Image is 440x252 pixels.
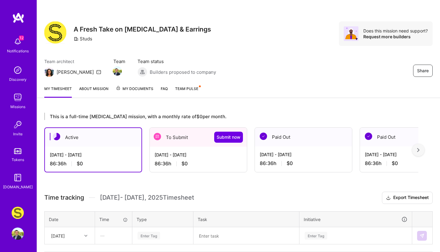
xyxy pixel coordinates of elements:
[44,113,418,120] div: This is a full-time [MEDICAL_DATA] mission, with a monthly rate of $0 per month.
[19,36,24,40] span: 12
[132,211,193,227] th: Type
[77,160,83,167] span: $0
[3,184,33,190] div: [DOMAIN_NAME]
[44,194,84,201] span: Time tracking
[13,131,23,137] div: Invite
[182,160,188,167] span: $0
[260,160,347,167] div: 86:36 h
[413,65,433,77] button: Share
[260,151,347,158] div: [DATE] - [DATE]
[150,128,247,147] div: To Submit
[217,134,240,140] span: Submit now
[304,216,408,223] div: Initiative
[7,48,29,54] div: Notifications
[74,36,79,41] i: icon CompanyGray
[14,148,21,154] img: tokens
[10,207,25,219] a: Studs: A Fresh Take on Ear Piercing & Earrings
[12,207,24,219] img: Studs: A Fresh Take on Ear Piercing & Earrings
[255,128,352,146] div: Paid Out
[74,25,211,33] h3: A Fresh Take on [MEDICAL_DATA] & Earrings
[137,231,160,240] div: Enter Tag
[363,28,428,34] div: Does this mission need support?
[44,21,66,43] img: Company Logo
[50,160,137,167] div: 86:36 h
[155,152,242,158] div: [DATE] - [DATE]
[44,58,101,65] span: Team architect
[95,228,132,244] div: —
[287,160,293,167] span: $0
[116,85,153,98] a: My Documents
[365,133,372,140] img: Paid Out
[9,76,27,83] div: Discovery
[175,86,198,91] span: Team Pulse
[50,152,137,158] div: [DATE] - [DATE]
[45,211,95,227] th: Date
[12,118,24,131] img: Invite
[150,69,216,75] span: Builders proposed to company
[113,58,125,65] span: Team
[44,85,72,98] a: My timesheet
[53,133,60,140] img: Active
[44,67,54,77] img: Team Architect
[57,69,94,75] div: [PERSON_NAME]
[84,234,87,237] i: icon Chevron
[51,232,65,239] div: [DATE]
[386,195,391,201] i: icon Download
[344,26,358,41] img: Avatar
[79,85,108,98] a: About Mission
[193,211,299,227] th: Task
[420,233,424,238] img: Submit
[99,216,128,223] div: Time
[214,132,243,143] button: Submit now
[260,133,267,140] img: Paid Out
[154,133,161,140] img: To Submit
[12,228,24,240] img: User Avatar
[96,70,101,74] i: icon Mail
[45,128,141,147] div: Active
[392,160,398,167] span: $0
[12,64,24,76] img: discovery
[12,156,24,163] div: Tokens
[12,12,24,23] img: logo
[113,66,121,76] a: Team Member Avatar
[417,68,429,74] span: Share
[12,91,24,103] img: teamwork
[382,192,433,204] button: Export Timesheet
[175,85,200,98] a: Team Pulse
[10,228,25,240] a: User Avatar
[12,36,24,48] img: bell
[137,67,147,77] img: Builders proposed to company
[161,85,168,98] a: FAQ
[74,36,92,42] div: Studs
[417,148,420,152] img: right
[100,194,194,201] span: [DATE] - [DATE] , 2025 Timesheet
[155,160,242,167] div: 86:36 h
[305,231,327,240] div: Enter Tag
[113,66,122,76] img: Team Member Avatar
[10,103,25,110] div: Missions
[116,85,153,92] span: My Documents
[137,58,216,65] span: Team status
[363,34,428,39] div: Request more builders
[12,171,24,184] img: guide book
